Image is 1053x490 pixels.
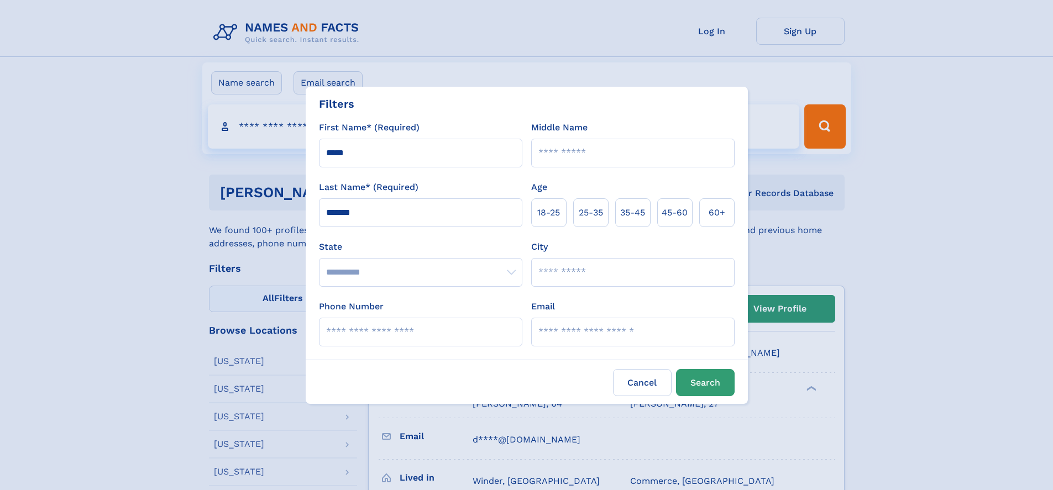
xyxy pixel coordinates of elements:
[531,121,588,134] label: Middle Name
[662,206,688,219] span: 45‑60
[709,206,725,219] span: 60+
[319,121,420,134] label: First Name* (Required)
[531,240,548,254] label: City
[613,369,672,396] label: Cancel
[319,240,522,254] label: State
[319,300,384,313] label: Phone Number
[579,206,603,219] span: 25‑35
[531,181,547,194] label: Age
[676,369,735,396] button: Search
[531,300,555,313] label: Email
[319,181,418,194] label: Last Name* (Required)
[620,206,645,219] span: 35‑45
[319,96,354,112] div: Filters
[537,206,560,219] span: 18‑25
